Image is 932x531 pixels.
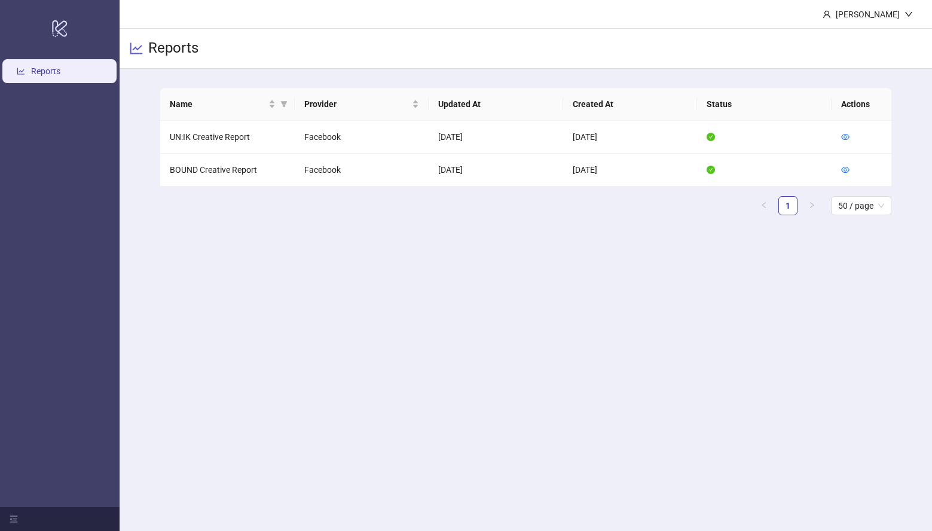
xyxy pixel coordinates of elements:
th: Actions [832,88,891,121]
span: check-circle [707,133,715,141]
h3: Reports [148,38,198,59]
span: line-chart [129,41,143,56]
span: menu-fold [10,515,18,523]
a: eye [841,165,850,175]
div: Page Size [831,196,891,215]
span: Name [170,97,265,111]
span: filter [278,95,290,113]
span: Provider [304,97,410,111]
span: left [760,202,768,209]
span: eye [841,166,850,174]
a: eye [841,132,850,142]
span: check-circle [707,166,715,174]
span: user [823,10,831,19]
td: BOUND Creative Report [160,154,294,187]
span: filter [280,100,288,108]
a: Reports [31,66,60,76]
li: Previous Page [754,196,774,215]
span: 50 / page [838,197,884,215]
td: Facebook [295,121,429,154]
th: Name [160,88,294,121]
a: 1 [779,197,797,215]
td: [DATE] [563,121,697,154]
th: Updated At [429,88,563,121]
button: left [754,196,774,215]
span: eye [841,133,850,141]
td: UN:IK Creative Report [160,121,294,154]
div: [PERSON_NAME] [831,8,905,21]
span: right [808,202,815,209]
span: down [905,10,913,19]
th: Provider [295,88,429,121]
td: [DATE] [429,154,563,187]
button: right [802,196,821,215]
li: 1 [778,196,797,215]
td: [DATE] [429,121,563,154]
th: Created At [563,88,697,121]
li: Next Page [802,196,821,215]
th: Status [697,88,832,121]
td: Facebook [295,154,429,187]
td: [DATE] [563,154,697,187]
